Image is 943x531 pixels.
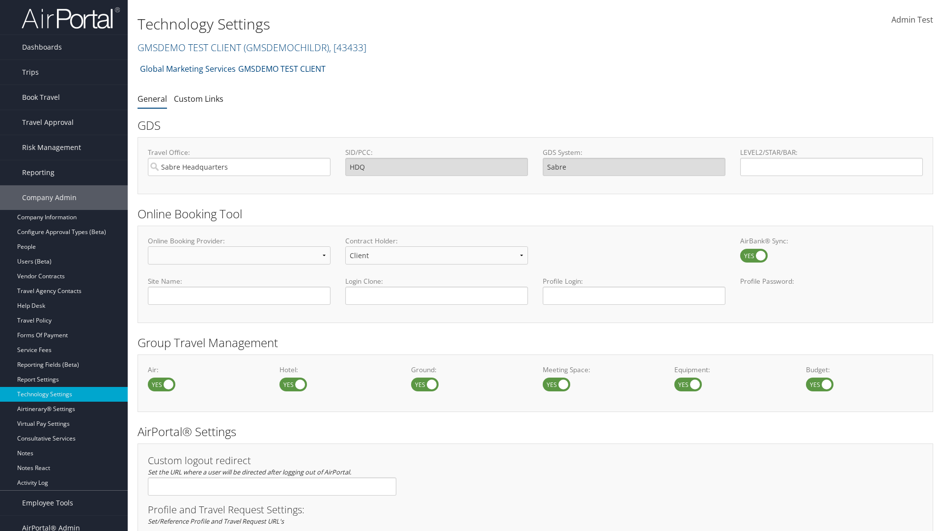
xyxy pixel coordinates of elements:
[891,14,933,25] span: Admin Test
[148,365,265,375] label: Air:
[22,185,77,210] span: Company Admin
[543,147,725,157] label: GDS System:
[22,135,81,160] span: Risk Management
[148,236,331,246] label: Online Booking Provider:
[279,365,396,375] label: Hotel:
[891,5,933,35] a: Admin Test
[22,85,60,110] span: Book Travel
[740,249,768,263] label: AirBank® Sync
[345,147,528,157] label: SID/PCC:
[740,276,923,304] label: Profile Password:
[806,365,923,375] label: Budget:
[22,6,120,29] img: airportal-logo.png
[148,276,331,286] label: Site Name:
[238,59,326,79] a: GMSDEMO TEST CLIENT
[138,117,926,134] h2: GDS
[138,93,167,104] a: General
[148,456,396,466] h3: Custom logout redirect
[345,236,528,246] label: Contract Holder:
[138,334,933,351] h2: Group Travel Management
[22,491,73,515] span: Employee Tools
[148,505,923,515] h3: Profile and Travel Request Settings:
[543,276,725,304] label: Profile Login:
[22,60,39,85] span: Trips
[543,287,725,305] input: Profile Login:
[138,423,933,440] h2: AirPortal® Settings
[411,365,528,375] label: Ground:
[345,276,528,286] label: Login Clone:
[138,14,668,34] h1: Technology Settings
[138,41,366,54] a: GMSDEMO TEST CLIENT
[674,365,791,375] label: Equipment:
[148,517,284,526] em: Set/Reference Profile and Travel Request URL's
[138,206,933,222] h2: Online Booking Tool
[140,59,236,79] a: Global Marketing Services
[22,110,74,135] span: Travel Approval
[22,160,55,185] span: Reporting
[740,236,923,246] label: AirBank® Sync:
[22,35,62,59] span: Dashboards
[740,147,923,157] label: LEVEL2/STAR/BAR:
[174,93,223,104] a: Custom Links
[329,41,366,54] span: , [ 43433 ]
[543,365,660,375] label: Meeting Space:
[244,41,329,54] span: ( GMSDEMOCHILDR )
[148,147,331,157] label: Travel Office:
[148,468,351,476] em: Set the URL where a user will be directed after logging out of AirPortal.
